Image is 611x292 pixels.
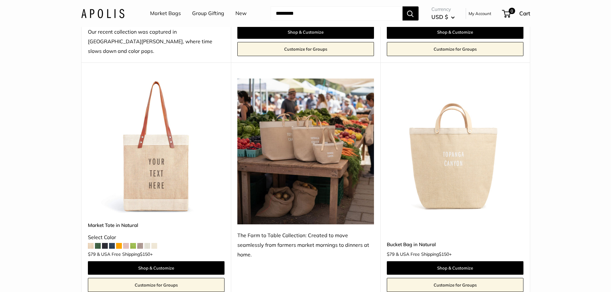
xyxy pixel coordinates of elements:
[140,251,150,257] span: $150
[237,25,374,39] a: Shop & Customize
[519,10,530,17] span: Cart
[431,12,455,22] button: USD $
[88,79,225,215] img: description_Make it yours with custom printed text.
[387,251,395,257] span: $79
[237,79,374,224] img: The Farm to Table Collection: Created to move seamlessly from farmers market mornings to dinners ...
[387,25,523,39] a: Shop & Customize
[192,9,224,18] a: Group Gifting
[431,5,455,14] span: Currency
[88,233,225,242] div: Select Color
[235,9,247,18] a: New
[88,278,225,292] a: Customize for Groups
[396,252,452,256] span: & USA Free Shipping +
[403,6,419,21] button: Search
[88,251,96,257] span: $79
[503,8,530,19] a: 0 Cart
[237,231,374,260] div: The Farm to Table Collection: Created to move seamlessly from farmers market mornings to dinners ...
[88,221,225,229] a: Market Tote in Natural
[81,9,124,18] img: Apolis
[508,8,515,14] span: 0
[387,261,523,275] a: Shop & Customize
[387,79,523,215] a: Bucket Bag in NaturalBucket Bag in Natural
[237,42,374,56] a: Customize for Groups
[431,13,448,20] span: USD $
[387,79,523,215] img: Bucket Bag in Natural
[387,42,523,56] a: Customize for Groups
[88,27,225,56] div: Our recent collection was captured in [GEOGRAPHIC_DATA][PERSON_NAME], where time slows down and c...
[88,261,225,275] a: Shop & Customize
[88,79,225,215] a: description_Make it yours with custom printed text.Market Tote in Natural
[439,251,449,257] span: $150
[97,252,153,256] span: & USA Free Shipping +
[469,10,491,17] a: My Account
[150,9,181,18] a: Market Bags
[387,241,523,248] a: Bucket Bag in Natural
[387,278,523,292] a: Customize for Groups
[271,6,403,21] input: Search...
